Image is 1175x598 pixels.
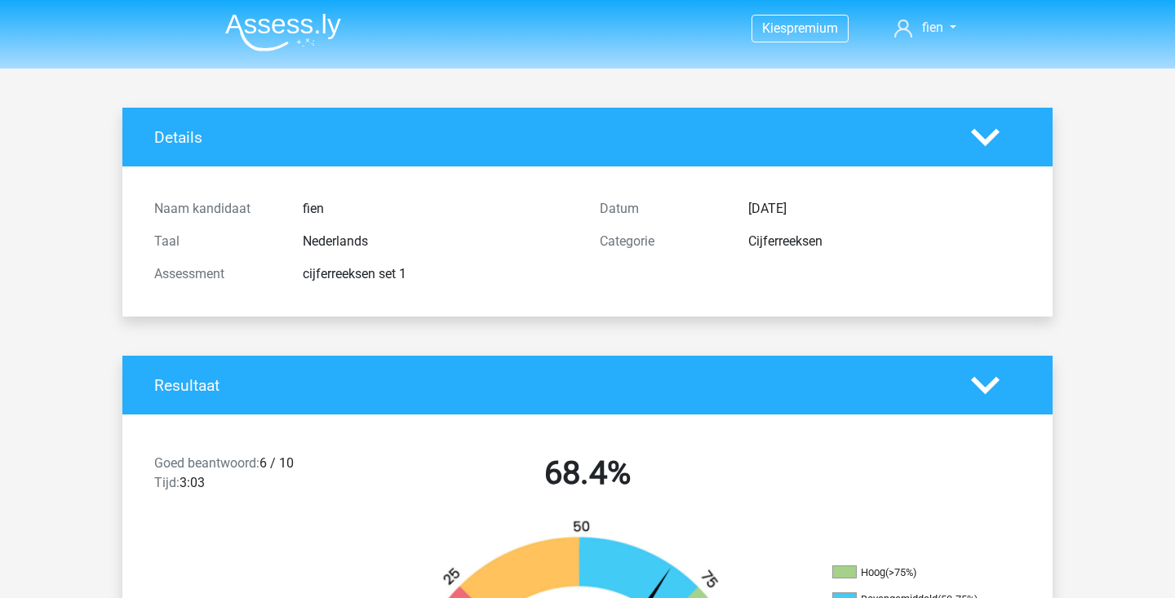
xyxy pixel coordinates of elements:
div: Taal [142,232,290,251]
div: [DATE] [736,199,1033,219]
a: Kiespremium [752,17,848,39]
img: Assessly [225,13,341,51]
div: cijferreeksen set 1 [290,264,587,284]
div: 6 / 10 3:03 [142,454,365,499]
div: fien [290,199,587,219]
div: Datum [587,199,736,219]
div: (>75%) [885,566,916,578]
h4: Details [154,128,947,147]
div: Categorie [587,232,736,251]
li: Hoog [832,565,995,580]
h4: Resultaat [154,376,947,395]
span: Kies [762,20,787,36]
div: Assessment [142,264,290,284]
h2: 68.4% [377,454,798,493]
span: Goed beantwoord: [154,455,259,471]
span: Tijd: [154,475,180,490]
div: Cijferreeksen [736,232,1033,251]
a: fien [888,18,963,38]
span: premium [787,20,838,36]
span: fien [922,20,943,35]
div: Nederlands [290,232,587,251]
div: Naam kandidaat [142,199,290,219]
